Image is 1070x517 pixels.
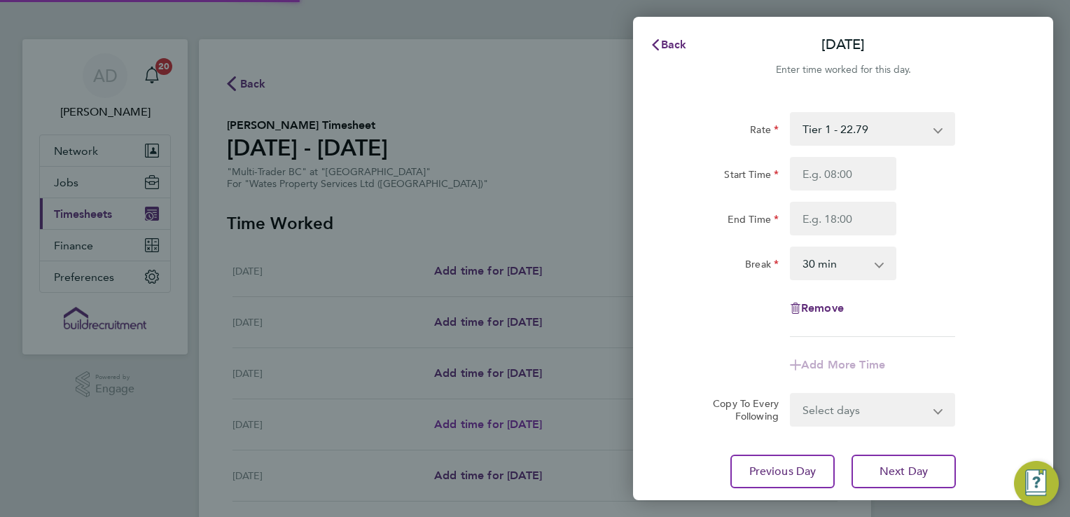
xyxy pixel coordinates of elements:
[801,301,844,315] span: Remove
[821,35,865,55] p: [DATE]
[749,464,817,478] span: Previous Day
[730,455,835,488] button: Previous Day
[790,303,844,314] button: Remove
[702,397,779,422] label: Copy To Every Following
[636,31,701,59] button: Back
[790,157,896,191] input: E.g. 08:00
[745,258,779,275] label: Break
[852,455,956,488] button: Next Day
[750,123,779,140] label: Rate
[661,38,687,51] span: Back
[1014,461,1059,506] button: Engage Resource Center
[880,464,928,478] span: Next Day
[790,202,896,235] input: E.g. 18:00
[728,213,779,230] label: End Time
[724,168,779,185] label: Start Time
[633,62,1053,78] div: Enter time worked for this day.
